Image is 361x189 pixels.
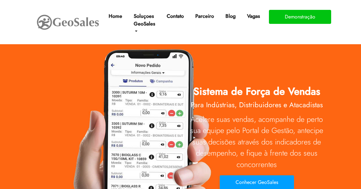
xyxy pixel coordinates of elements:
button: Demonstração [269,10,331,24]
p: Acelere suas vendas, acompanhe de perto sua equipe pelo Portal de Gestão, antecipe suas decisões ... [185,114,328,171]
a: Parceiro [193,10,217,23]
span: Sistema de Força de Vendas [193,84,320,99]
a: Soluçoes GeoSales [131,10,158,38]
a: Blog [223,10,238,23]
h2: Para Indústrias, Distribuidores e Atacadistas [185,101,328,112]
a: Contato [164,10,186,23]
img: GeoSales [36,13,100,31]
a: Vagas [244,10,263,23]
a: Home [106,10,125,23]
